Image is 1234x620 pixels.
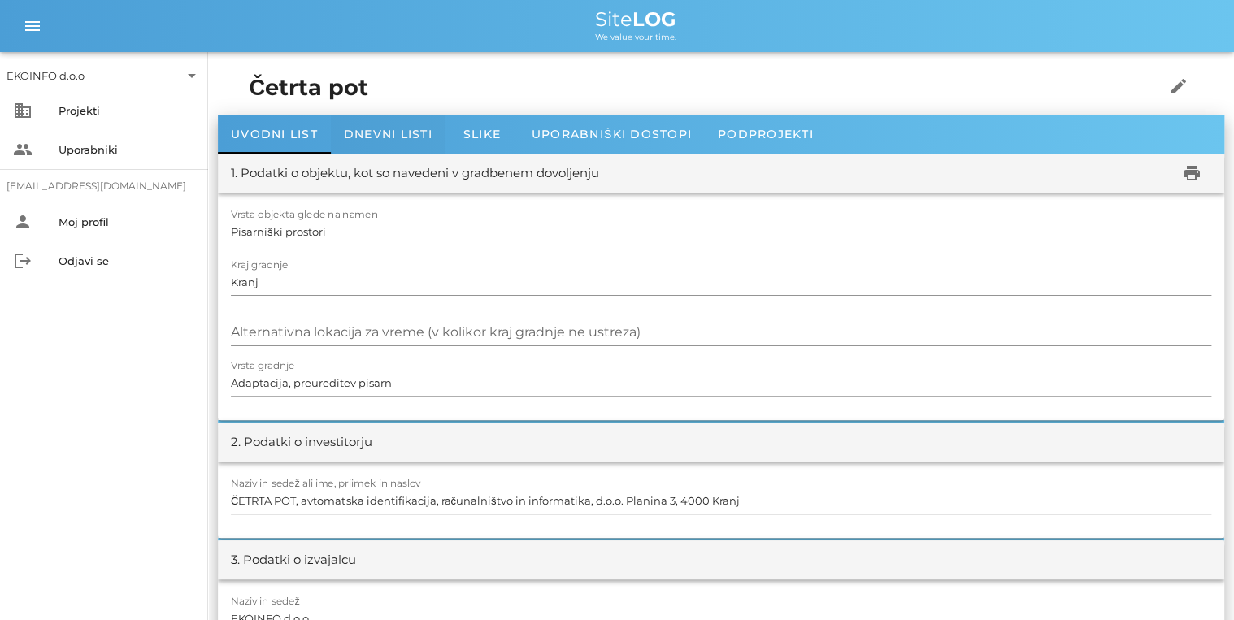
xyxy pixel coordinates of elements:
[7,68,85,83] div: EKOINFO d.o.o
[182,66,202,85] i: arrow_drop_down
[595,7,676,31] span: Site
[250,72,1115,105] h1: Četrta pot
[13,140,33,159] i: people
[59,215,195,228] div: Moj profil
[59,143,195,156] div: Uporabniki
[13,251,33,271] i: logout
[463,127,501,141] span: Slike
[532,127,692,141] span: Uporabniški dostopi
[344,127,432,141] span: Dnevni listi
[231,360,295,372] label: Vrsta gradnje
[231,433,372,452] div: 2. Podatki o investitorju
[13,212,33,232] i: person
[59,104,195,117] div: Projekti
[23,16,42,36] i: menu
[1182,163,1201,183] i: print
[231,551,356,570] div: 3. Podatki o izvajalcu
[7,63,202,89] div: EKOINFO d.o.o
[231,127,318,141] span: Uvodni list
[718,127,814,141] span: Podprojekti
[231,164,599,183] div: 1. Podatki o objektu, kot so navedeni v gradbenem dovoljenju
[59,254,195,267] div: Odjavi se
[1002,444,1234,620] div: Pripomoček za klepet
[1002,444,1234,620] iframe: Chat Widget
[632,7,676,31] b: LOG
[595,32,676,42] span: We value your time.
[231,596,300,608] label: Naziv in sedež
[231,209,378,221] label: Vrsta objekta glede na namen
[231,259,289,271] label: Kraj gradnje
[13,101,33,120] i: business
[231,478,421,490] label: Naziv in sedež ali ime, priimek in naslov
[1169,76,1188,96] i: edit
